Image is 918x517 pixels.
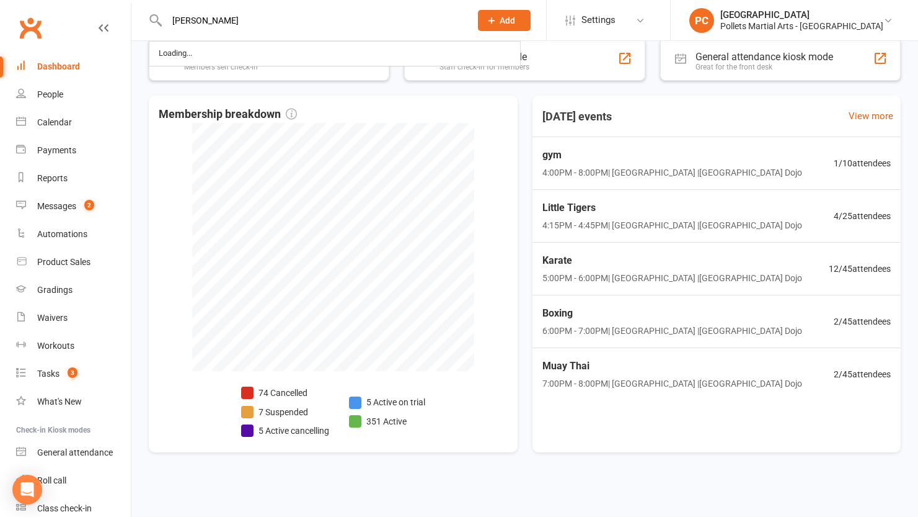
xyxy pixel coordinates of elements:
[542,377,802,390] span: 7:00PM - 8:00PM | [GEOGRAPHIC_DATA] | [GEOGRAPHIC_DATA] Dojo
[37,201,76,211] div: Messages
[720,20,883,32] div: Pollets Martial Arts - [GEOGRAPHIC_DATA]
[478,10,531,31] button: Add
[16,164,131,192] a: Reports
[16,360,131,388] a: Tasks 3
[16,109,131,137] a: Calendar
[542,271,802,285] span: 5:00PM - 6:00PM | [GEOGRAPHIC_DATA] | [GEOGRAPHIC_DATA] Dojo
[16,467,131,495] a: Roll call
[16,220,131,248] a: Automations
[37,341,74,351] div: Workouts
[155,45,196,63] div: Loading...
[37,285,73,295] div: Gradings
[349,395,425,409] li: 5 Active on trial
[695,51,833,63] div: General attendance kiosk mode
[542,147,802,163] span: gym
[241,405,329,419] li: 7 Suspended
[241,386,329,400] li: 74 Cancelled
[37,447,113,457] div: General attendance
[184,63,261,71] div: Members self check-in
[834,156,891,170] span: 1 / 10 attendees
[159,106,297,124] span: Membership breakdown
[37,397,82,407] div: What's New
[37,229,87,239] div: Automations
[16,53,131,81] a: Dashboard
[84,200,94,210] span: 2
[16,248,131,276] a: Product Sales
[542,305,802,321] span: Boxing
[349,415,425,428] li: 351 Active
[16,137,131,164] a: Payments
[16,388,131,416] a: What's New
[542,166,802,179] span: 4:00PM - 8:00PM | [GEOGRAPHIC_DATA] | [GEOGRAPHIC_DATA] Dojo
[542,218,802,232] span: 4:15PM - 4:45PM | [GEOGRAPHIC_DATA] | [GEOGRAPHIC_DATA] Dojo
[16,439,131,467] a: General attendance kiosk mode
[542,358,802,374] span: Muay Thai
[695,63,833,71] div: Great for the front desk
[16,276,131,304] a: Gradings
[37,475,66,485] div: Roll call
[37,503,92,513] div: Class check-in
[37,369,60,379] div: Tasks
[720,9,883,20] div: [GEOGRAPHIC_DATA]
[542,200,802,216] span: Little Tigers
[37,61,80,71] div: Dashboard
[16,304,131,332] a: Waivers
[500,16,515,25] span: Add
[834,367,891,381] span: 2 / 45 attendees
[834,315,891,328] span: 2 / 45 attendees
[163,12,462,29] input: Search...
[849,109,893,124] a: View more
[829,262,891,276] span: 12 / 45 attendees
[37,257,90,267] div: Product Sales
[542,253,802,269] span: Karate
[37,89,63,99] div: People
[37,117,72,127] div: Calendar
[241,424,329,438] li: 5 Active cancelling
[12,475,42,505] div: Open Intercom Messenger
[439,63,529,71] div: Staff check-in for members
[16,192,131,220] a: Messages 2
[16,332,131,360] a: Workouts
[834,209,891,223] span: 4 / 25 attendees
[37,313,68,323] div: Waivers
[542,324,802,338] span: 6:00PM - 7:00PM | [GEOGRAPHIC_DATA] | [GEOGRAPHIC_DATA] Dojo
[68,367,77,378] span: 3
[689,8,714,33] div: PC
[16,81,131,109] a: People
[15,12,46,43] a: Clubworx
[581,6,616,34] span: Settings
[37,173,68,183] div: Reports
[37,145,76,155] div: Payments
[532,106,622,128] h3: [DATE] events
